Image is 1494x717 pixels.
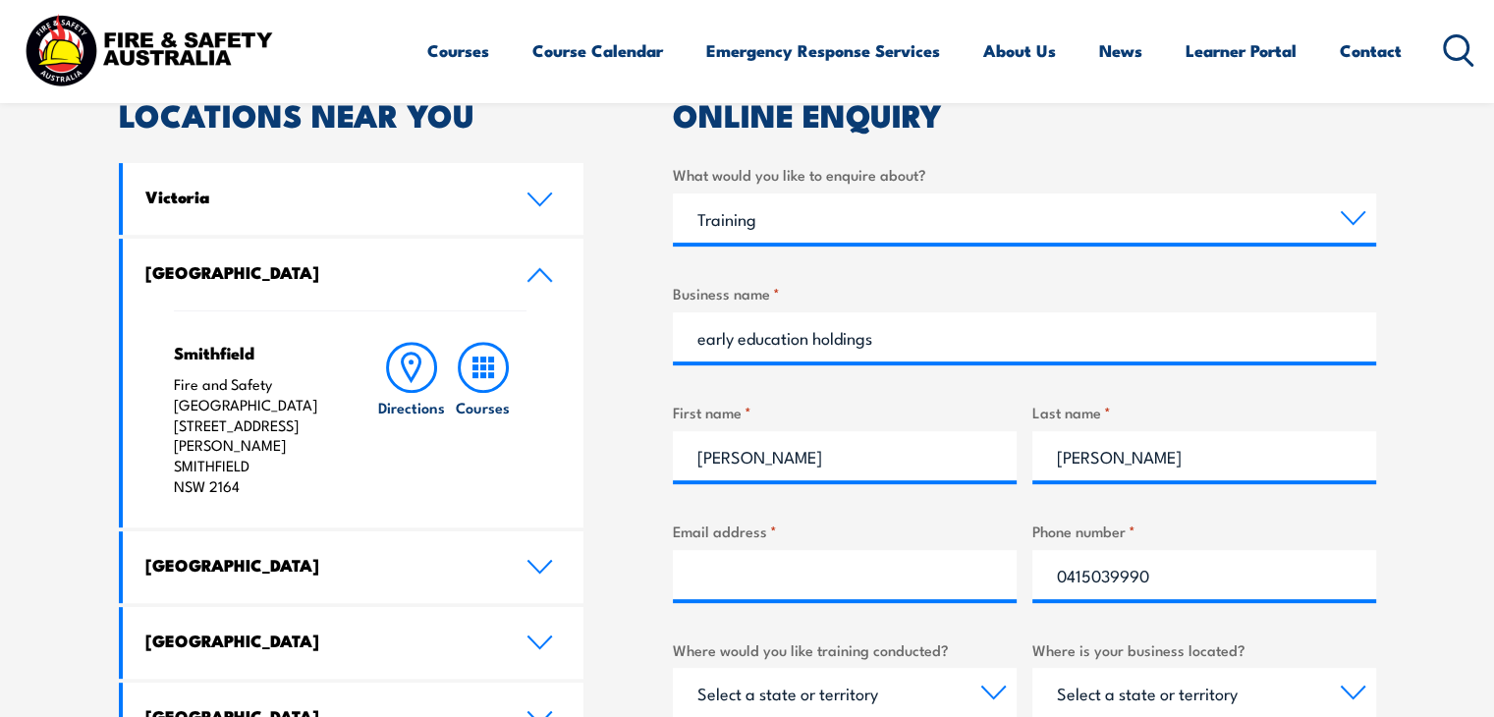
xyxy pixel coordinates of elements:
[1032,401,1376,423] label: Last name
[174,342,338,363] h4: Smithfield
[1340,25,1402,77] a: Contact
[673,520,1017,542] label: Email address
[1186,25,1297,77] a: Learner Portal
[983,25,1056,77] a: About Us
[123,163,584,235] a: Victoria
[673,163,1376,186] label: What would you like to enquire about?
[673,401,1017,423] label: First name
[448,342,519,497] a: Courses
[123,607,584,679] a: [GEOGRAPHIC_DATA]
[119,100,584,128] h2: LOCATIONS NEAR YOU
[532,25,663,77] a: Course Calendar
[378,397,445,417] h6: Directions
[673,638,1017,661] label: Where would you like training conducted?
[145,554,497,576] h4: [GEOGRAPHIC_DATA]
[1032,638,1376,661] label: Where is your business located?
[123,239,584,310] a: [GEOGRAPHIC_DATA]
[145,630,497,651] h4: [GEOGRAPHIC_DATA]
[456,397,510,417] h6: Courses
[145,186,497,207] h4: Victoria
[174,374,338,497] p: Fire and Safety [GEOGRAPHIC_DATA] [STREET_ADDRESS][PERSON_NAME] SMITHFIELD NSW 2164
[1099,25,1142,77] a: News
[145,261,497,283] h4: [GEOGRAPHIC_DATA]
[427,25,489,77] a: Courses
[123,531,584,603] a: [GEOGRAPHIC_DATA]
[1032,520,1376,542] label: Phone number
[673,100,1376,128] h2: ONLINE ENQUIRY
[376,342,447,497] a: Directions
[706,25,940,77] a: Emergency Response Services
[673,282,1376,304] label: Business name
